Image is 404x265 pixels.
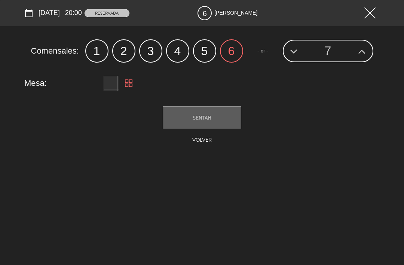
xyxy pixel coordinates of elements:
[24,76,79,90] span: Mesa:
[24,9,33,18] i: calendar_today
[364,7,376,18] img: close2.png
[220,39,243,63] label: 6
[31,44,85,58] span: Comensales:
[125,79,132,87] img: floor.png
[193,115,211,121] span: SENTAR
[198,6,212,20] span: 6
[189,135,216,147] button: Volver
[85,39,108,63] label: 1
[139,39,162,63] label: 3
[85,9,129,17] span: RESERVADA
[39,7,60,18] span: [DATE]
[214,9,257,17] span: [PERSON_NAME]
[166,39,189,63] label: 4
[163,106,241,129] button: SENTAR
[65,7,82,18] span: 20:00
[243,46,283,55] span: - or -
[193,39,216,63] label: 5
[112,39,135,63] label: 2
